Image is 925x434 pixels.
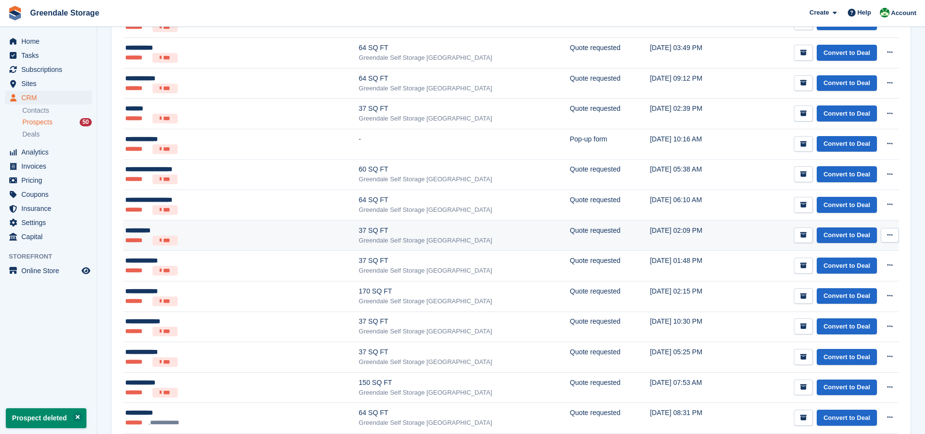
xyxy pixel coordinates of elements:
[817,227,877,243] a: Convert to Deal
[5,174,92,187] a: menu
[359,418,570,428] div: Greendale Self Storage [GEOGRAPHIC_DATA]
[359,226,570,236] div: 37 SQ FT
[359,357,570,367] div: Greendale Self Storage [GEOGRAPHIC_DATA]
[359,266,570,276] div: Greendale Self Storage [GEOGRAPHIC_DATA]
[817,380,877,396] a: Convert to Deal
[817,105,877,122] a: Convert to Deal
[359,388,570,398] div: Greendale Self Storage [GEOGRAPHIC_DATA]
[817,45,877,61] a: Convert to Deal
[817,318,877,334] a: Convert to Deal
[817,410,877,426] a: Convert to Deal
[650,372,733,403] td: [DATE] 07:53 AM
[21,174,80,187] span: Pricing
[22,106,92,115] a: Contacts
[80,265,92,277] a: Preview store
[5,159,92,173] a: menu
[5,216,92,229] a: menu
[26,5,103,21] a: Greendale Storage
[359,43,570,53] div: 64 SQ FT
[359,114,570,123] div: Greendale Self Storage [GEOGRAPHIC_DATA]
[5,91,92,104] a: menu
[21,216,80,229] span: Settings
[817,349,877,365] a: Convert to Deal
[817,166,877,182] a: Convert to Deal
[570,190,650,221] td: Quote requested
[22,117,92,127] a: Prospects 50
[359,73,570,84] div: 64 SQ FT
[21,145,80,159] span: Analytics
[21,49,80,62] span: Tasks
[9,252,97,261] span: Storefront
[5,35,92,48] a: menu
[21,188,80,201] span: Coupons
[880,8,890,17] img: Jon
[359,256,570,266] div: 37 SQ FT
[21,202,80,215] span: Insurance
[650,220,733,251] td: [DATE] 02:09 PM
[21,159,80,173] span: Invoices
[817,288,877,304] a: Convert to Deal
[650,159,733,190] td: [DATE] 05:38 AM
[817,197,877,213] a: Convert to Deal
[80,118,92,126] div: 50
[570,129,650,160] td: Pop-up form
[650,129,733,160] td: [DATE] 10:16 AM
[570,220,650,251] td: Quote requested
[5,63,92,76] a: menu
[359,408,570,418] div: 64 SQ FT
[570,342,650,373] td: Quote requested
[5,202,92,215] a: menu
[359,327,570,336] div: Greendale Self Storage [GEOGRAPHIC_DATA]
[21,63,80,76] span: Subscriptions
[817,136,877,152] a: Convert to Deal
[22,129,92,139] a: Deals
[650,190,733,221] td: [DATE] 06:10 AM
[22,130,40,139] span: Deals
[5,145,92,159] a: menu
[359,164,570,174] div: 60 SQ FT
[817,75,877,91] a: Convert to Deal
[650,342,733,373] td: [DATE] 05:25 PM
[359,205,570,215] div: Greendale Self Storage [GEOGRAPHIC_DATA]
[359,286,570,296] div: 170 SQ FT
[359,195,570,205] div: 64 SQ FT
[359,347,570,357] div: 37 SQ FT
[21,264,80,278] span: Online Store
[650,251,733,281] td: [DATE] 01:48 PM
[650,38,733,69] td: [DATE] 03:49 PM
[570,403,650,433] td: Quote requested
[650,312,733,342] td: [DATE] 10:30 PM
[359,296,570,306] div: Greendale Self Storage [GEOGRAPHIC_DATA]
[359,236,570,245] div: Greendale Self Storage [GEOGRAPHIC_DATA]
[6,408,86,428] p: Prospect deleted
[359,84,570,93] div: Greendale Self Storage [GEOGRAPHIC_DATA]
[570,251,650,281] td: Quote requested
[21,35,80,48] span: Home
[359,53,570,63] div: Greendale Self Storage [GEOGRAPHIC_DATA]
[570,281,650,312] td: Quote requested
[570,312,650,342] td: Quote requested
[650,68,733,99] td: [DATE] 09:12 PM
[5,230,92,243] a: menu
[359,316,570,327] div: 37 SQ FT
[817,258,877,274] a: Convert to Deal
[5,188,92,201] a: menu
[809,8,829,17] span: Create
[5,77,92,90] a: menu
[650,403,733,433] td: [DATE] 08:31 PM
[21,91,80,104] span: CRM
[359,129,570,160] td: -
[858,8,871,17] span: Help
[21,230,80,243] span: Capital
[650,281,733,312] td: [DATE] 02:15 PM
[22,118,52,127] span: Prospects
[570,38,650,69] td: Quote requested
[570,372,650,403] td: Quote requested
[891,8,916,18] span: Account
[570,99,650,129] td: Quote requested
[359,174,570,184] div: Greendale Self Storage [GEOGRAPHIC_DATA]
[8,6,22,20] img: stora-icon-8386f47178a22dfd0bd8f6a31ec36ba5ce8667c1dd55bd0f319d3a0aa187defe.svg
[359,378,570,388] div: 150 SQ FT
[570,68,650,99] td: Quote requested
[650,99,733,129] td: [DATE] 02:39 PM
